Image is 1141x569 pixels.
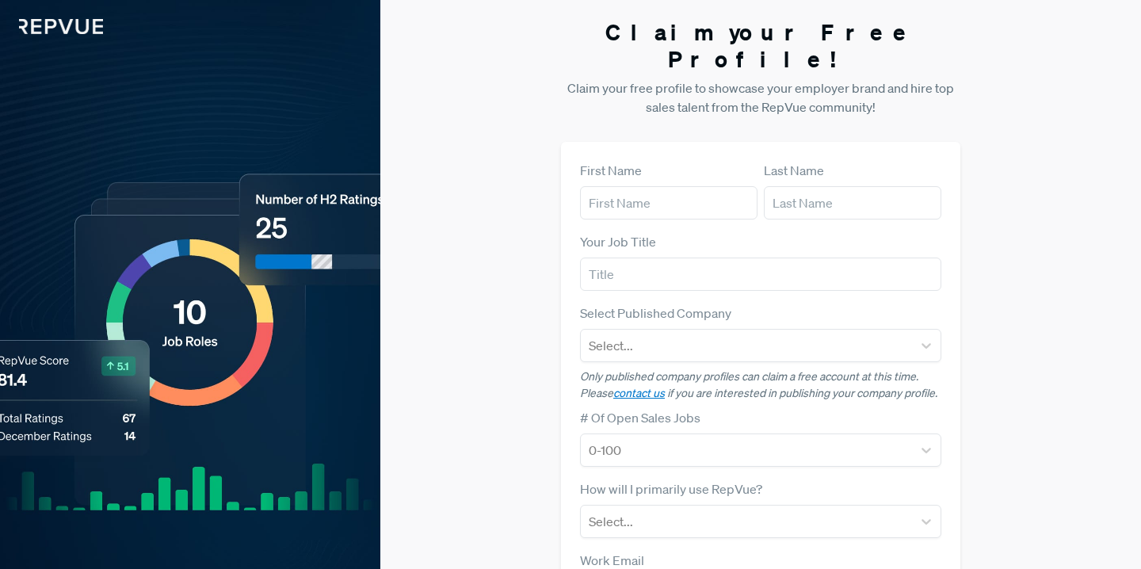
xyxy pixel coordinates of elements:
[613,386,665,400] a: contact us
[764,186,941,220] input: Last Name
[561,78,960,116] p: Claim your free profile to showcase your employer brand and hire top sales talent from the RepVue...
[580,258,941,291] input: Title
[580,161,642,180] label: First Name
[764,161,824,180] label: Last Name
[580,304,731,323] label: Select Published Company
[580,232,656,251] label: Your Job Title
[580,408,700,427] label: # Of Open Sales Jobs
[580,186,757,220] input: First Name
[580,479,762,498] label: How will I primarily use RepVue?
[561,19,960,72] h3: Claim your Free Profile!
[580,369,941,402] p: Only published company profiles can claim a free account at this time. Please if you are interest...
